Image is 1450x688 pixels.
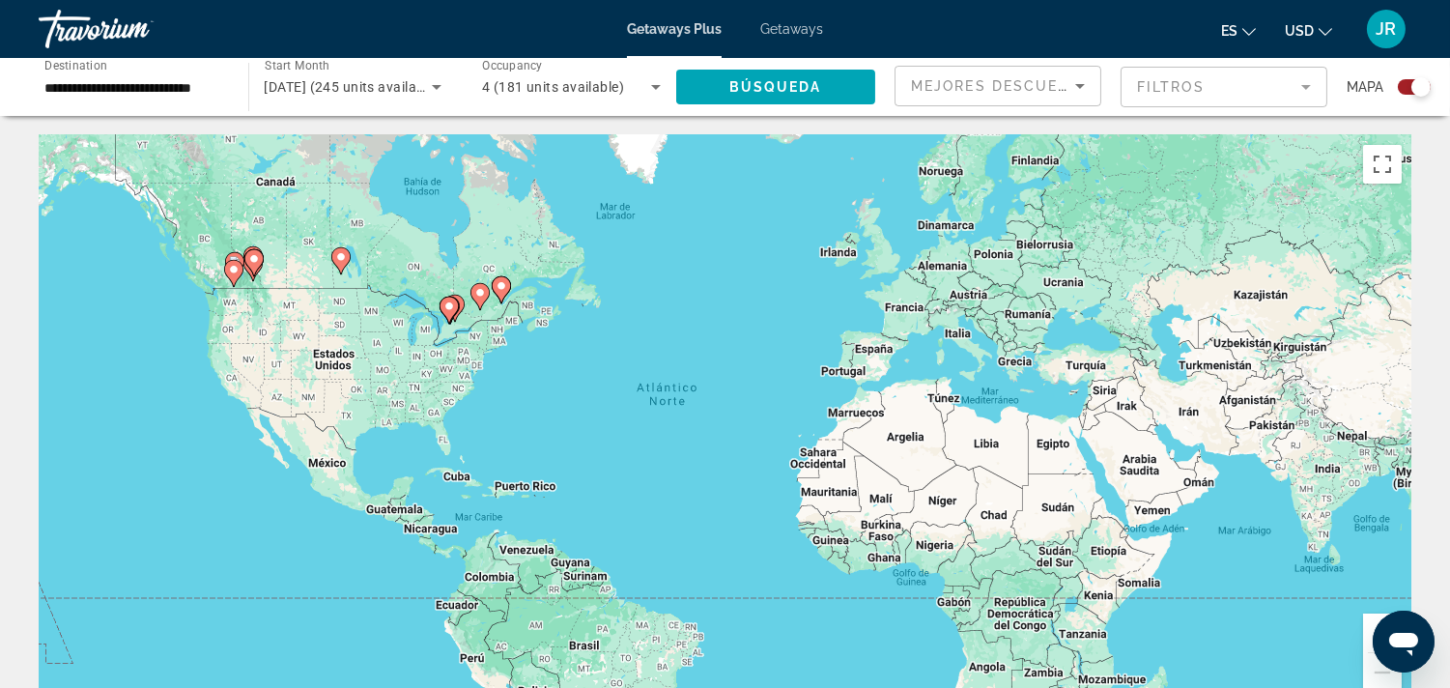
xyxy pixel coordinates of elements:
[911,78,1104,94] span: Mejores descuentos
[627,21,722,37] a: Getaways Plus
[265,79,441,95] span: [DATE] (245 units available)
[1363,145,1402,184] button: Activar o desactivar la vista de pantalla completa
[1373,611,1435,673] iframe: Botón para iniciar la ventana de mensajería
[911,74,1085,98] mat-select: Sort by
[1221,23,1237,39] span: es
[1377,19,1397,39] span: JR
[1285,16,1332,44] button: Change currency
[482,79,624,95] span: 4 (181 units available)
[1121,66,1327,108] button: Filter
[44,59,107,72] span: Destination
[729,79,822,95] span: Búsqueda
[1347,73,1383,100] span: Mapa
[482,60,543,73] span: Occupancy
[760,21,823,37] a: Getaways
[39,4,232,54] a: Travorium
[1285,23,1314,39] span: USD
[265,60,329,73] span: Start Month
[1363,614,1402,652] button: Acercar
[1361,9,1411,49] button: User Menu
[676,70,876,104] button: Búsqueda
[1221,16,1256,44] button: Change language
